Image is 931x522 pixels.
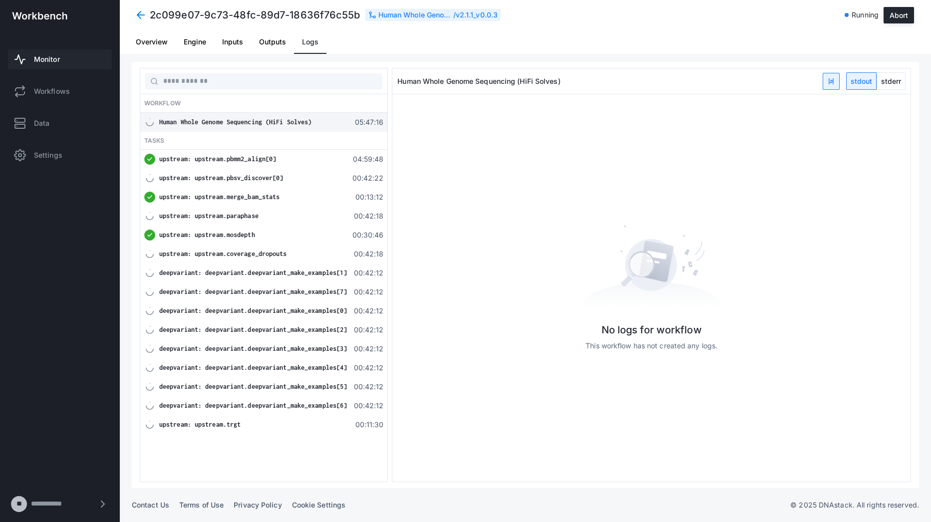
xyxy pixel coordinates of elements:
h4: 2c099e07-9c73-48fc-89d7-18636f76c55b [150,8,360,22]
span: Overview [136,38,168,45]
a: Workflows [8,81,112,101]
span: upstream: upstream.pbmm2_align[0] [159,155,276,163]
span: deepvariant: deepvariant.deepvariant_make_examples[1] [159,269,347,276]
span: Data [34,118,49,128]
span: 05:47:16 [351,117,383,127]
span: Settings [34,150,62,160]
a: Contact Us [132,501,169,509]
a: Data [8,113,112,133]
span: upstream: upstream.mosdepth [159,231,255,239]
span: Human Whole Genome Sequencing (HiFi Solves) [397,77,560,85]
span: Workflows [34,86,70,96]
span: 00:42:12 [351,401,383,411]
span: stdout [847,73,876,89]
img: No results image [582,226,721,307]
div: v2.1.1_v0.0.3 [456,10,498,20]
span: upstream: upstream.pbsv_discover[0] [159,174,284,182]
span: Running [852,10,879,20]
a: Terms of Use [179,501,224,509]
img: workbench-logo-white.svg [12,12,67,20]
a: Settings [8,145,112,165]
span: deepvariant: deepvariant.deepvariant_make_examples[2] [159,326,347,333]
span: 00:42:12 [351,344,383,354]
span: 00:42:18 [351,249,383,259]
span: Engine [184,38,206,45]
span: deepvariant: deepvariant.deepvariant_make_examples[7] [159,288,347,295]
a: Cookie Settings [292,501,346,509]
a: Monitor [8,49,112,69]
span: 00:13:12 [351,192,383,202]
span: Logs [302,38,318,45]
span: This workflow has not created any logs. [586,341,717,351]
span: 00:42:12 [351,287,383,297]
span: 00:42:18 [351,211,383,221]
span: 00:42:12 [351,382,383,392]
span: upstream: upstream.merge_bam_stats [159,193,280,201]
span: deepvariant: deepvariant.deepvariant_make_examples[5] [159,383,347,390]
span: Inputs [222,38,243,45]
span: upstream: upstream.paraphase [159,212,259,220]
span: 00:42:12 [351,306,383,316]
span: 00:42:12 [351,363,383,373]
span: 00:11:30 [351,420,383,430]
button: Abort [884,7,914,23]
div: / [365,9,501,21]
span: 00:30:46 [351,230,383,240]
span: stderr [877,73,905,89]
span: 00:42:12 [351,325,383,335]
h4: No logs for workflow [602,323,702,337]
span: deepvariant: deepvariant.deepvariant_make_examples[4] [159,364,347,371]
span: deepvariant: deepvariant.deepvariant_make_examples[0] [159,307,347,314]
span: upstream: upstream.coverage_dropouts [159,250,287,258]
span: Human Whole Genome Sequencing (HiFi Solves) [159,118,311,126]
span: Monitor [34,54,60,64]
span: upstream: upstream.trgt [159,421,241,428]
span: 00:42:12 [351,268,383,278]
span: Outputs [259,38,286,45]
span: 04:59:48 [351,154,383,164]
span: deepvariant: deepvariant.deepvariant_make_examples[3] [159,345,347,352]
a: Privacy Policy [234,501,282,509]
span: deepvariant: deepvariant.deepvariant_make_examples[6] [159,402,347,409]
div: Human Whole Genome Sequencing (HiFi Solves) [378,10,453,20]
div: Workflow [140,94,387,113]
p: © 2025 DNAstack. All rights reserved. [790,500,919,510]
div: Tasks [140,132,387,150]
span: 00:42:22 [351,173,383,183]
